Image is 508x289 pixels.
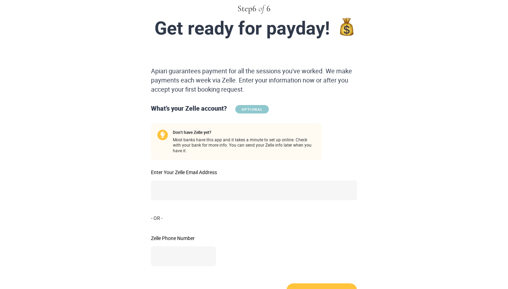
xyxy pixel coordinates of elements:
[73,3,435,15] div: Step 6 6
[173,130,315,135] span: Don't have Zelle yet?
[259,5,264,13] span: of
[148,67,360,94] div: Apiari guarantees payment for all the sessions you've worked. We make payments each week via Zell...
[148,104,360,113] div: What’s your Zelle account?
[173,130,315,154] span: Most banks have this app and it takes a minute to set up online. Check with your bank for more in...
[235,105,269,113] span: OPTIONAL
[157,130,168,140] img: Bulb
[148,215,360,222] div: - OR -
[87,18,421,38] div: Get ready for payday!
[151,170,357,175] label: Enter Your Zelle Email Address
[151,236,216,241] label: Zelle Phone Number
[340,18,354,36] img: money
